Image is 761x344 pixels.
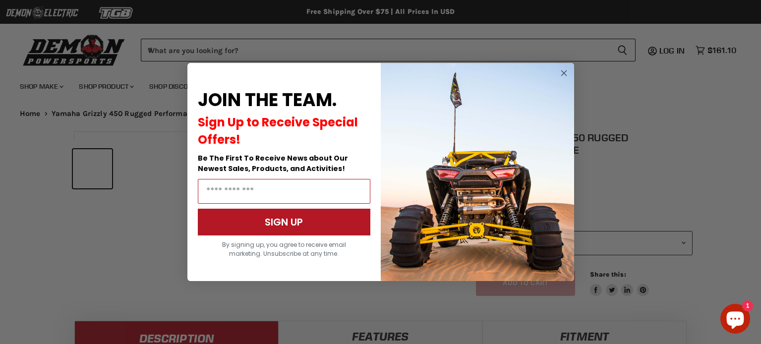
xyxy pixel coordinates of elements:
[222,240,346,258] span: By signing up, you agree to receive email marketing. Unsubscribe at any time.
[198,179,370,204] input: Email Address
[198,153,348,173] span: Be The First To Receive News about Our Newest Sales, Products, and Activities!
[558,67,570,79] button: Close dialog
[198,87,337,113] span: JOIN THE TEAM.
[198,114,358,148] span: Sign Up to Receive Special Offers!
[717,304,753,336] inbox-online-store-chat: Shopify online store chat
[198,209,370,235] button: SIGN UP
[381,63,574,281] img: a9095488-b6e7-41ba-879d-588abfab540b.jpeg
